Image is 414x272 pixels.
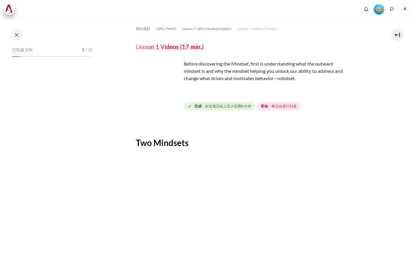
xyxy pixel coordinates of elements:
[371,3,387,15] a: 等级 #1
[136,137,371,148] h2: Two Mindsets
[362,5,371,14] div: 显示没有新通知的通知窗口
[136,26,150,32] span: 我的课程
[136,25,150,32] a: 我的课程
[238,26,278,32] span: Lesson 1 Videos (17 min.)
[399,3,411,15] a: 用户菜单
[156,25,176,32] a: OPO TW B2
[182,26,232,32] span: Lesson 1: Why Mindset Matters
[85,47,93,53] span: / 25
[205,104,251,109] span: 在这项活动上至少花费8 分钟
[136,60,181,106] img: fdf
[182,25,232,32] a: Lesson 1: Why Mindset Matters
[82,47,84,53] span: 3
[5,5,13,14] img: Architeck
[184,101,302,112] div: Lesson 1 Videos (17 min.)的完成要求
[374,3,384,15] div: 等级 #1
[194,104,202,109] strong: 完成:
[399,3,411,15] span: A
[12,47,33,53] span: 已完成 12%
[387,5,396,14] button: Languages
[238,25,278,32] a: Lesson 1 Videos (17 min.)
[271,104,297,109] span: 将活动进行到底
[261,104,269,109] strong: 要做:
[136,24,371,34] nav: 导航栏
[3,3,18,15] a: Architeck Architeck
[136,43,204,51] h4: Lesson 1 Videos (17 min.)
[136,60,348,82] p: Before discovering the Mindset, first is understanding what the outward mindset is and why the mi...
[156,26,176,32] span: OPO TW B2
[374,4,384,15] img: 等级 #1
[12,56,22,57] div: 12%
